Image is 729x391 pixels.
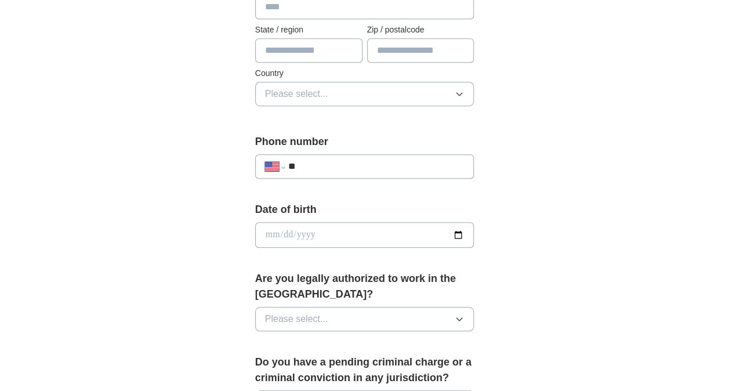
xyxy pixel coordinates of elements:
[255,134,474,150] label: Phone number
[255,24,362,36] label: State / region
[255,271,474,302] label: Are you legally authorized to work in the [GEOGRAPHIC_DATA]?
[255,202,474,218] label: Date of birth
[265,87,328,101] span: Please select...
[367,24,474,36] label: Zip / postalcode
[265,312,328,326] span: Please select...
[255,307,474,331] button: Please select...
[255,67,474,79] label: Country
[255,354,474,386] label: Do you have a pending criminal charge or a criminal conviction in any jurisdiction?
[255,82,474,106] button: Please select...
